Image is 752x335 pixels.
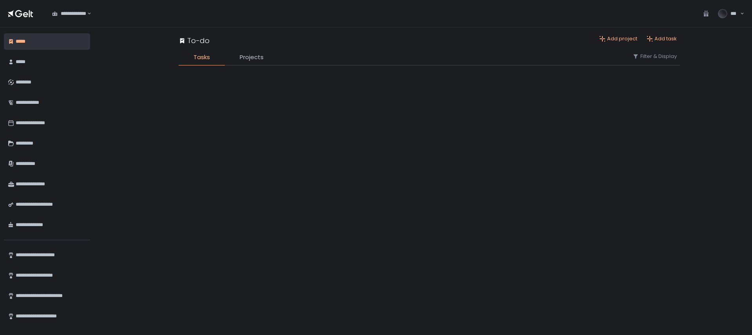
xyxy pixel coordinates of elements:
[240,53,264,62] span: Projects
[86,10,87,18] input: Search for option
[47,5,91,22] div: Search for option
[599,35,637,42] button: Add project
[179,35,210,46] div: To-do
[193,53,210,62] span: Tasks
[633,53,677,60] button: Filter & Display
[647,35,677,42] button: Add task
